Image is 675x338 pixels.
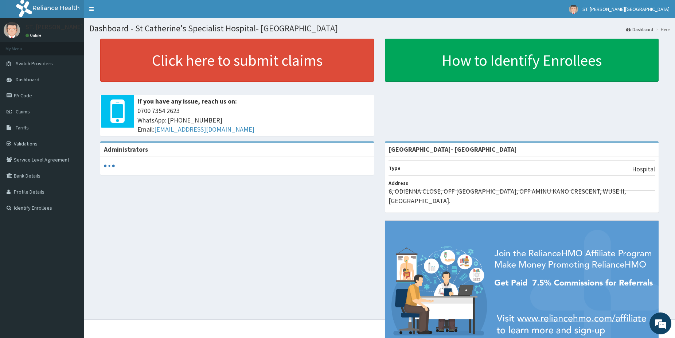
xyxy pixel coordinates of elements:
span: 0700 7354 2623 WhatsApp: [PHONE_NUMBER] Email: [137,106,370,134]
b: If you have any issue, reach us on: [137,97,237,105]
a: [EMAIL_ADDRESS][DOMAIN_NAME] [154,125,254,133]
span: Dashboard [16,76,39,83]
p: 6, ODIENNA CLOSE, OFF [GEOGRAPHIC_DATA], OFF AMINU KANO CRESCENT, WUSE II, [GEOGRAPHIC_DATA]. [389,187,655,205]
img: User Image [569,5,578,14]
b: Address [389,180,408,186]
a: Online [26,33,43,38]
span: ST. [PERSON_NAME][GEOGRAPHIC_DATA] [582,6,670,12]
strong: [GEOGRAPHIC_DATA]- [GEOGRAPHIC_DATA] [389,145,517,154]
span: Tariffs [16,124,29,131]
li: Here [654,26,670,32]
img: User Image [4,22,20,38]
b: Type [389,165,401,171]
h1: Dashboard - St Catherine's Specialist Hospital- [GEOGRAPHIC_DATA] [89,24,670,33]
a: Dashboard [626,26,653,32]
svg: audio-loading [104,160,115,171]
p: ST. [PERSON_NAME][GEOGRAPHIC_DATA] [26,24,143,30]
span: Claims [16,108,30,115]
a: How to Identify Enrollees [385,39,659,82]
p: Hospital [632,164,655,174]
a: Click here to submit claims [100,39,374,82]
b: Administrators [104,145,148,154]
span: Switch Providers [16,60,53,67]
